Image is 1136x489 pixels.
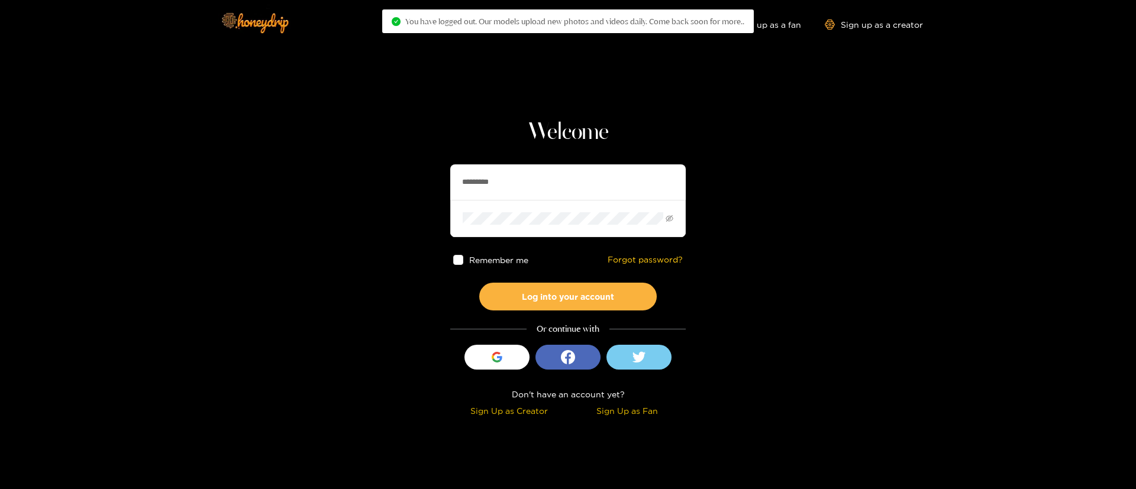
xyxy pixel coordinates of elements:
div: Or continue with [450,322,686,336]
a: Sign up as a creator [825,20,923,30]
button: Log into your account [479,283,657,310]
span: check-circle [392,17,401,26]
span: eye-invisible [666,215,673,222]
a: Forgot password? [608,255,683,265]
div: Sign Up as Creator [453,404,565,417]
span: Remember me [469,255,528,264]
div: Sign Up as Fan [571,404,683,417]
h1: Welcome [450,118,686,147]
a: Sign up as a fan [720,20,801,30]
span: You have logged out. Our models upload new photos and videos daily. Come back soon for more.. [405,17,744,26]
div: Don't have an account yet? [450,387,686,401]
